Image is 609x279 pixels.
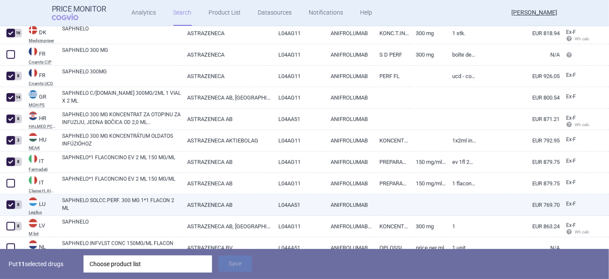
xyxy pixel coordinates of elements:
a: 1 flaconcino EV 2 ml 150 mg/ml [446,173,476,194]
a: UCD - Common dispensation unit [446,66,476,87]
a: L04AG11 [272,66,324,87]
a: EUR 879.75 [476,173,560,194]
a: SAPHNELO 300 MG KONCENTRÁTUM OLDATOS INFÚZIÓHOZ [62,132,181,148]
abbr: Cnamts CIP — Database of National Insurance Fund for Salaried Worker (code CIP), France. [29,60,56,64]
span: Ex-factory price [566,201,576,207]
a: EUR 863.24 [476,216,560,237]
a: ANIFROLUMAB [324,152,373,173]
a: KONC.T.INF.VÆSK.OPL. [373,23,409,44]
a: EUR 800.54 [476,87,560,108]
a: L04AG11 [272,87,324,108]
a: ANIFROLUMAB [324,130,373,151]
a: N/A [476,237,560,258]
span: Ex-factory price [566,136,576,143]
a: PERF FL [373,66,409,87]
a: HUHUNEAK [22,132,56,150]
a: ASTRAZENECA [181,66,272,87]
a: 300 mg [409,44,446,65]
a: SAPHNELO [62,218,181,234]
a: KONCENTRÁTUM OLDATOS INFÚZIÓHOZ [373,130,409,151]
a: 1x2ml injekciós üvegben [446,130,476,151]
a: GRGRMOH PS [22,89,56,107]
a: L04AA51 [272,194,324,215]
a: SAPHNELO*1 FLACONCINO EV 2 ML 150 MG/ML [62,175,181,191]
span: Ex-factory price [566,94,576,100]
div: 8 [14,222,22,230]
span: COGVIO [52,13,90,20]
a: ANIFROLUMAB [324,173,373,194]
p: Put selected drugs [9,255,77,273]
a: SAPHNELO 300MG [62,68,181,83]
div: 16 [14,29,22,37]
a: L04AG11 [272,152,324,173]
a: ITITFarmadati [22,154,56,172]
span: Ex-factory price [566,158,576,164]
a: EUR 792.95 [476,130,560,151]
a: L04AG11 [272,23,324,44]
a: Ex-F Wh calc [560,219,591,239]
a: ANIFROLUMAB [324,237,373,258]
img: Italy [29,176,37,185]
a: FRFRCnamts UCD [22,68,56,86]
a: EUR 769.70 [476,194,560,215]
a: ASTRAZENECA AB [181,173,272,194]
div: Choose product list [90,255,206,273]
img: Netherlands [29,240,37,249]
a: L04AA51 [272,109,324,130]
a: EUR 879.75 [476,152,560,173]
a: 1 [446,216,476,237]
div: 8 [14,72,22,80]
a: HRHRHALMED PCL SUMMARY [22,111,56,129]
a: ASTRAZENECA AB [181,194,272,215]
span: Wh calc [566,36,589,41]
img: Croatia [29,112,37,120]
a: 150 MG/ML 2 ML [409,152,446,173]
a: L04AG11 [272,173,324,194]
a: L04AG11 [272,130,324,151]
a: NLNL [22,240,56,258]
strong: 11 [18,261,25,267]
abbr: Classe H, AIFA — List of medicinal products published by the Italian Medicines Agency (Group/Fasc... [29,189,56,193]
div: 8 [14,158,22,166]
abbr: Legilux — List of medicinal products published by the Official Journal of the Grand Duchy of Luxe... [29,210,56,215]
a: SAPHNELO*1 FLACONCINO EV 2 ML 150 MG/ML [62,154,181,169]
a: ASTRAZENECA AB [181,152,272,173]
a: SAPHNELO 300 MG [62,46,181,62]
a: EUR 926.05 [476,66,560,87]
a: BOÎTE DE 1 FLACON , FLACON (VERRE) - 2 ML (150 MG/ML), SOLUTION À DILUER POUR PERFUSION [446,44,476,65]
a: Price MonitorCOGVIO [52,5,106,21]
abbr: Farmadati — Online database developed by Farmadati Italia S.r.l., Italia. [29,167,56,172]
a: Ex-F [560,155,591,168]
a: KONCENTRĀTS INFŪZIJU ŠĶĪDUMA PAGATAVOŠANAI [373,216,409,237]
a: SAPHNELO 300 MG KONCENTRAT ZA OTOPINU ZA INFUZIJU, JEDNA BOČICA OD 2,0 ML KONCENTRATA SADRŽI 300 ... [62,111,181,126]
a: EUR 871.21 [476,109,560,130]
img: Latvia [29,219,37,227]
abbr: MOH PS — List of medicinal products published by the Ministry of Health, Greece. [29,103,56,107]
a: SAPHNELO [62,25,181,40]
a: ASTRAZENECA AKTIEBOLAG [181,130,272,151]
a: ANIFROLUMAB [324,109,373,130]
a: ASTRAZENECA [181,44,272,65]
img: Greece [29,90,37,99]
a: SAPHNELO SOLCC.PERF. 300 MG 1*1 FLACON 2 ML [62,197,181,212]
span: Ex-factory price [566,115,576,121]
img: Hungary [29,133,37,142]
a: ANIFROLUMAB [324,23,373,44]
a: ASTRAZENECA AB, [GEOGRAPHIC_DATA] [181,216,272,237]
a: 1 unit [446,237,476,258]
img: Luxembourg [29,197,37,206]
a: FRFRCnamts CIP [22,46,56,64]
a: L04AG11 [272,216,324,237]
a: 150 MG/ML 2 ML [409,173,446,194]
div: 14 [14,93,22,102]
a: ASTRAZENECA AB, [GEOGRAPHIC_DATA], [GEOGRAPHIC_DATA] [181,87,272,108]
a: EV 1FL 2ML 150MG/ML [446,152,476,173]
div: 8 [14,200,22,209]
a: 1 stk. [446,23,476,44]
abbr: M list — Lists of reimbursable medicinal products published by the National Health Service (List ... [29,232,56,236]
a: L04AA51 [272,237,324,258]
a: SAPHNELO INFVLST CONC 150MG/ML FLACON 2ML [62,240,181,255]
a: N/A [476,44,560,65]
span: Ex-factory price [566,222,576,228]
a: Ex-F [560,176,591,189]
